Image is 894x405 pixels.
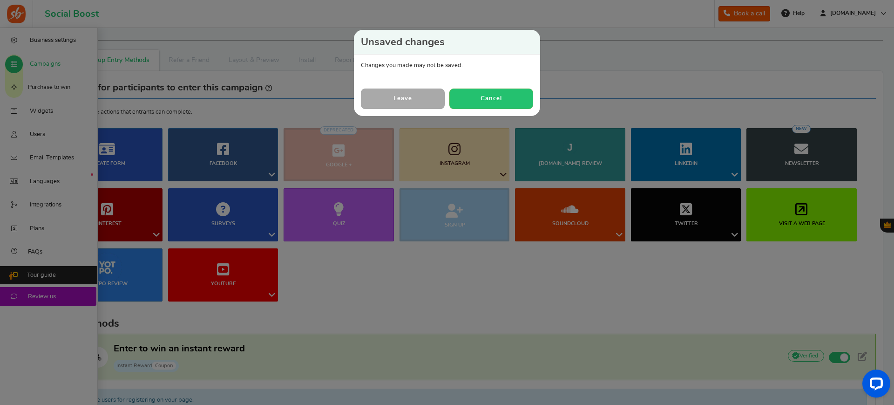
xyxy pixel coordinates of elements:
p: Changes you made may not be saved. [361,62,533,70]
h4: Unsaved changes [361,37,533,47]
iframe: LiveChat chat widget [855,366,894,405]
button: Cancel [449,89,533,109]
a: Leave [361,89,445,109]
